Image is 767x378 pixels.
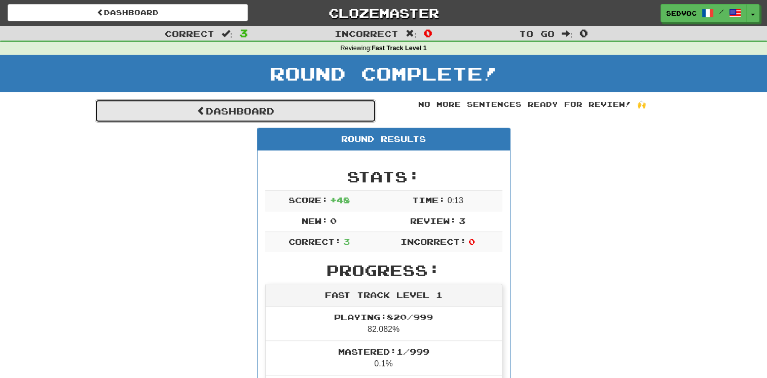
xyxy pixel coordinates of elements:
[661,4,747,22] a: SedVoc /
[468,237,475,246] span: 0
[666,9,697,18] span: SedVoc
[266,341,502,375] li: 0.1%
[335,28,398,39] span: Incorrect
[343,237,350,246] span: 3
[719,8,724,15] span: /
[519,28,555,39] span: To go
[448,196,463,205] span: 0 : 13
[266,307,502,341] li: 82.082%
[288,237,341,246] span: Correct:
[391,99,673,109] div: No more sentences ready for review! 🙌
[330,216,337,225] span: 0
[459,216,465,225] span: 3
[424,27,432,39] span: 0
[165,28,214,39] span: Correct
[334,312,433,322] span: Playing: 820 / 999
[265,168,502,185] h2: Stats:
[406,29,417,38] span: :
[265,262,502,279] h2: Progress:
[266,284,502,307] div: Fast Track Level 1
[239,27,248,39] span: 3
[222,29,233,38] span: :
[330,195,350,205] span: + 48
[338,347,429,356] span: Mastered: 1 / 999
[412,195,445,205] span: Time:
[400,237,466,246] span: Incorrect:
[8,4,248,21] a: Dashboard
[562,29,573,38] span: :
[302,216,328,225] span: New:
[288,195,328,205] span: Score:
[258,128,510,150] div: Round Results
[410,216,456,225] span: Review:
[263,4,503,22] a: Clozemaster
[579,27,588,39] span: 0
[372,45,427,52] strong: Fast Track Level 1
[4,63,763,84] h1: Round Complete!
[95,99,376,123] a: Dashboard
